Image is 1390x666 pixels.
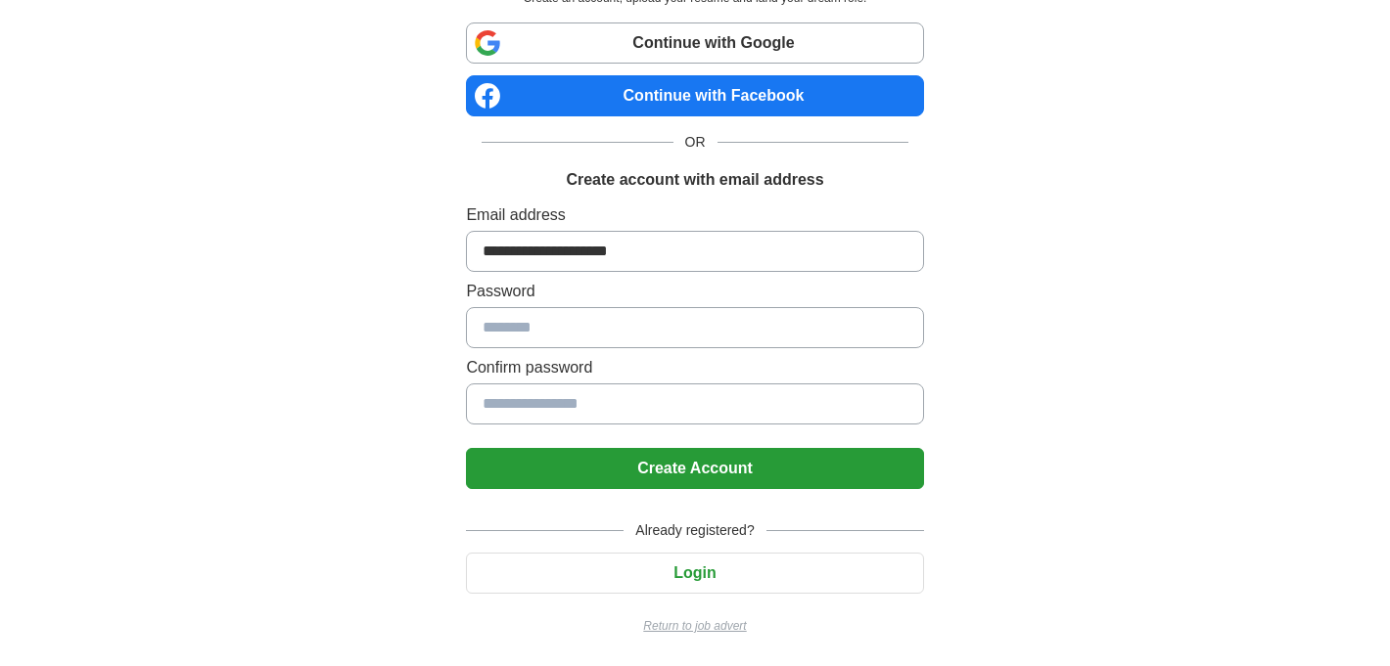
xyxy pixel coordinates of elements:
button: Login [466,553,923,594]
span: OR [673,132,718,153]
label: Confirm password [466,356,923,379]
button: Create Account [466,448,923,489]
label: Email address [466,203,923,227]
a: Login [466,564,923,581]
a: Return to job advert [466,617,923,635]
h1: Create account with email address [566,168,823,192]
label: Password [466,280,923,303]
a: Continue with Google [466,22,923,64]
a: Continue with Facebook [466,75,923,116]
span: Already registered? [624,520,765,541]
